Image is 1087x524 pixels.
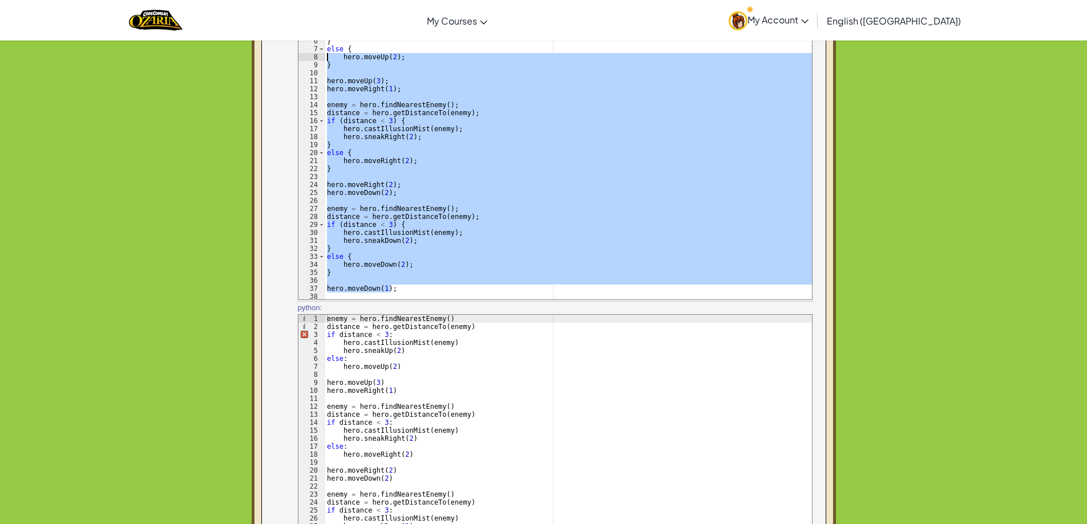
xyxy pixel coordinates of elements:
div: 8 [298,53,325,61]
div: 13 [298,411,325,419]
div: 34 [298,261,325,269]
div: 36 [298,277,325,285]
div: 14 [298,419,325,426]
a: My Courses [421,5,493,36]
div: 25 [298,189,325,197]
div: 21 [298,157,325,165]
div: 31 [298,237,325,245]
a: Ozaria by CodeCombat logo [129,9,182,32]
div: 21 [298,474,325,482]
div: 35 [298,269,325,277]
div: 11 [298,77,325,85]
div: 24 [298,181,325,189]
div: 11 [298,395,325,403]
div: 23 [298,490,325,498]
div: 8 [298,371,325,379]
div: 10 [298,387,325,395]
div: 18 [298,133,325,141]
div: 7 [298,45,325,53]
div: 9 [298,379,325,387]
div: 20 [298,149,325,157]
div: 25 [298,506,325,514]
div: 19 [298,458,325,466]
div: 27 [298,205,325,213]
div: 16 [298,434,325,442]
div: 12 [298,403,325,411]
img: avatar [729,11,747,30]
div: 29 [298,221,325,229]
div: 15 [298,109,325,117]
div: 2 [298,323,325,331]
a: My Account [723,2,814,38]
div: 20 [298,466,325,474]
div: 24 [298,498,325,506]
div: 5 [298,347,325,355]
div: 6 [298,355,325,363]
div: 10 [298,69,325,77]
span: My Courses [427,15,477,27]
div: 16 [298,117,325,125]
div: 32 [298,245,325,253]
div: 6 [298,37,325,45]
div: 3 [298,331,325,339]
span: My Account [747,14,809,26]
div: 22 [298,482,325,490]
div: 12 [298,85,325,93]
img: Home [129,9,182,32]
div: 7 [298,363,325,371]
div: 19 [298,141,325,149]
span: English ([GEOGRAPHIC_DATA]) [827,15,961,27]
div: 18 [298,450,325,458]
div: 26 [298,514,325,522]
div: 17 [298,442,325,450]
div: 28 [298,213,325,221]
span: python: [298,303,322,314]
div: 4 [298,339,325,347]
div: 23 [298,173,325,181]
div: 17 [298,125,325,133]
div: 14 [298,101,325,109]
div: 22 [298,165,325,173]
div: 26 [298,197,325,205]
div: 9 [298,61,325,69]
div: 13 [298,93,325,101]
div: 15 [298,426,325,434]
div: 1 [298,315,325,323]
div: 37 [298,285,325,293]
a: English ([GEOGRAPHIC_DATA]) [821,5,967,36]
div: 33 [298,253,325,261]
div: 38 [298,293,325,300]
div: 30 [298,229,325,237]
